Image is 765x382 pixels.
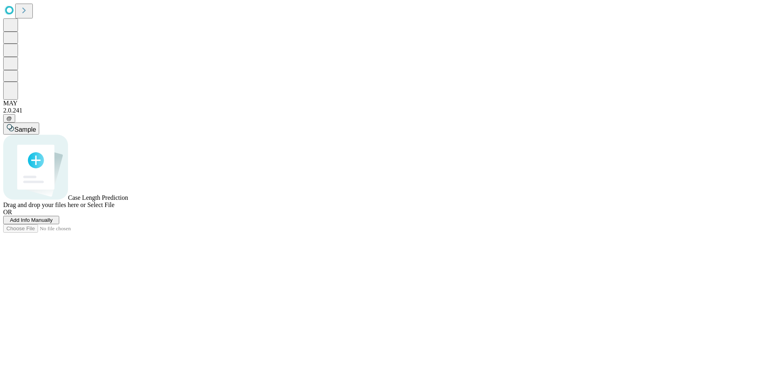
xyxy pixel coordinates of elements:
div: MAY [3,100,762,107]
span: Select File [87,201,114,208]
span: Drag and drop your files here or [3,201,86,208]
button: Add Info Manually [3,216,59,224]
span: OR [3,209,12,215]
span: Add Info Manually [10,217,53,223]
button: @ [3,114,15,123]
span: @ [6,115,12,121]
div: 2.0.241 [3,107,762,114]
span: Sample [14,126,36,133]
button: Sample [3,123,39,135]
span: Case Length Prediction [68,194,128,201]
